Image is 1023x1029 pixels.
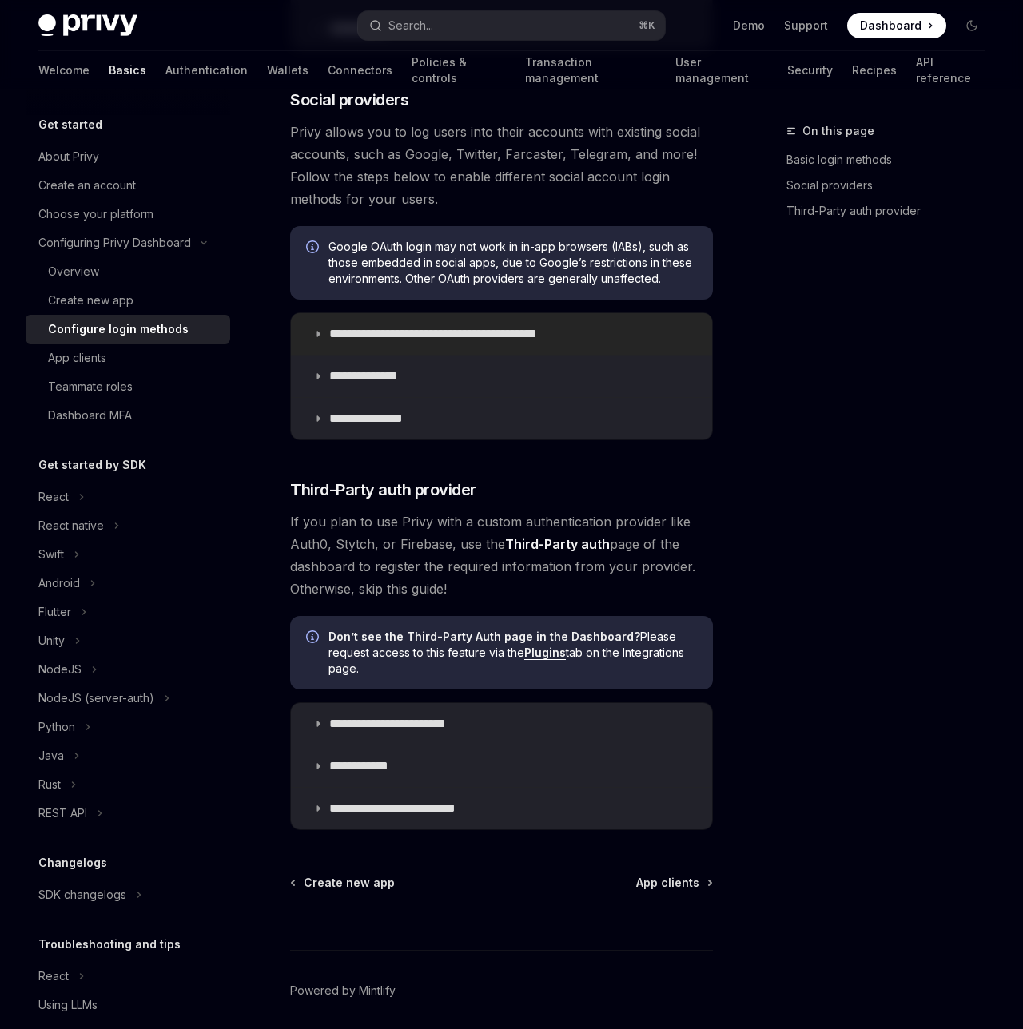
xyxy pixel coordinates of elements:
span: Third-Party auth provider [290,479,476,501]
div: Search... [388,16,433,35]
h5: Troubleshooting and tips [38,935,181,954]
a: Basics [109,51,146,89]
h5: Get started by SDK [38,455,146,475]
div: Java [38,746,64,765]
button: Toggle Swift section [26,540,230,569]
button: Toggle Unity section [26,626,230,655]
div: Choose your platform [38,205,153,224]
button: Toggle dark mode [959,13,985,38]
div: React native [38,516,104,535]
a: Overview [26,257,230,286]
a: Authentication [165,51,248,89]
button: Toggle REST API section [26,799,230,828]
button: Toggle React section [26,962,230,991]
a: Social providers [786,173,997,198]
a: Transaction management [525,51,655,89]
div: Create an account [38,176,136,195]
button: Toggle NodeJS section [26,655,230,684]
a: Wallets [267,51,308,89]
button: Toggle SDK changelogs section [26,880,230,909]
button: Toggle Configuring Privy Dashboard section [26,228,230,257]
button: Toggle React section [26,483,230,511]
div: React [38,487,69,507]
a: Powered by Mintlify [290,983,396,999]
a: Dashboard MFA [26,401,230,430]
div: NodeJS (server-auth) [38,689,154,708]
span: Privy allows you to log users into their accounts with existing social accounts, such as Google, ... [290,121,713,210]
div: SDK changelogs [38,885,126,904]
div: Dashboard MFA [48,406,132,425]
button: Toggle Python section [26,713,230,741]
span: ⌘ K [639,19,655,32]
span: Google OAuth login may not work in in-app browsers (IABs), such as those embedded in social apps,... [328,239,697,287]
a: Create an account [26,171,230,200]
img: dark logo [38,14,137,37]
div: Rust [38,775,61,794]
span: Please request access to this feature via the tab on the Integrations page. [328,629,697,677]
div: Unity [38,631,65,650]
a: App clients [636,875,711,891]
span: Dashboard [860,18,921,34]
div: Swift [38,545,64,564]
strong: Don’t see the Third-Party Auth page in the Dashboard? [328,630,640,643]
a: Choose your platform [26,200,230,228]
div: Flutter [38,602,71,622]
span: On this page [802,121,874,141]
button: Toggle Java section [26,741,230,770]
div: React [38,967,69,986]
svg: Info [306,630,322,646]
a: Support [784,18,828,34]
h5: Changelogs [38,853,107,872]
div: NodeJS [38,660,82,679]
span: App clients [636,875,699,891]
strong: Third-Party auth [505,536,610,552]
a: Configure login methods [26,315,230,344]
a: Third-Party auth provider [786,198,997,224]
div: Teammate roles [48,377,133,396]
a: About Privy [26,142,230,171]
svg: Info [306,240,322,256]
span: Create new app [304,875,395,891]
a: Using LLMs [26,991,230,1019]
a: Plugins [524,646,566,660]
div: Python [38,717,75,737]
button: Toggle Android section [26,569,230,598]
h5: Get started [38,115,102,134]
div: App clients [48,348,106,367]
div: REST API [38,804,87,823]
a: Demo [733,18,765,34]
div: About Privy [38,147,99,166]
a: Welcome [38,51,90,89]
button: Toggle Flutter section [26,598,230,626]
span: If you plan to use Privy with a custom authentication provider like Auth0, Stytch, or Firebase, u... [290,511,713,600]
div: Overview [48,262,99,281]
div: Configure login methods [48,320,189,339]
a: User management [675,51,768,89]
a: Security [787,51,833,89]
a: Policies & controls [412,51,506,89]
span: Social providers [290,89,408,111]
a: Connectors [328,51,392,89]
div: Using LLMs [38,995,98,1015]
a: Create new app [292,875,395,891]
a: API reference [916,51,985,89]
a: Dashboard [847,13,946,38]
div: Configuring Privy Dashboard [38,233,191,252]
a: Create new app [26,286,230,315]
button: Toggle React native section [26,511,230,540]
a: Basic login methods [786,147,997,173]
div: Android [38,574,80,593]
div: Create new app [48,291,133,310]
a: Recipes [852,51,897,89]
button: Toggle Rust section [26,770,230,799]
a: Teammate roles [26,372,230,401]
button: Toggle NodeJS (server-auth) section [26,684,230,713]
a: App clients [26,344,230,372]
button: Open search [358,11,665,40]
